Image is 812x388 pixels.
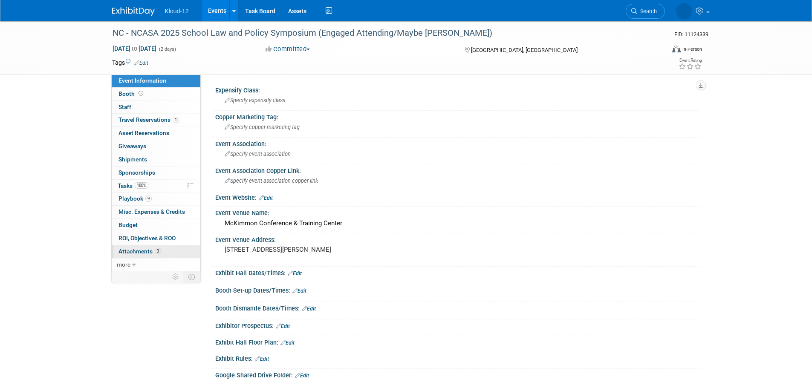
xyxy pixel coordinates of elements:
[118,182,148,189] span: Tasks
[135,182,148,189] span: 100%
[112,153,200,166] a: Shipments
[215,319,700,331] div: Exhibitor Prospectus:
[215,352,700,363] div: Exhibit Rules:
[225,151,291,157] span: Specify event association
[145,195,152,202] span: 9
[112,232,200,245] a: ROI, Objectives & ROO
[676,3,692,19] img: Kelli Martines
[672,46,681,52] img: Format-Inperson.png
[626,4,665,19] a: Search
[679,58,702,63] div: Event Rating
[118,116,179,123] span: Travel Reservations
[112,88,200,101] a: Booth
[112,101,200,114] a: Staff
[215,233,700,244] div: Event Venue Address:
[259,195,273,201] a: Edit
[215,111,700,121] div: Copper Marketing Tag:
[215,84,700,95] div: Expensify Class:
[130,45,139,52] span: to
[118,248,161,255] span: Attachments
[112,219,200,232] a: Budget
[118,156,147,163] span: Shipments
[118,143,146,149] span: Giveaways
[118,77,166,84] span: Event Information
[215,336,700,347] div: Exhibit Hall Floor Plan:
[165,8,189,14] span: Kloud-12
[302,306,316,312] a: Edit
[112,245,200,258] a: Attachments3
[118,169,155,176] span: Sponsorships
[615,44,702,57] div: Event Format
[112,127,200,140] a: Asset Reservations
[225,178,318,184] span: Specify event association copper link
[215,302,700,313] div: Booth Dismantle Dates/Times:
[112,193,200,205] a: Playbook9
[276,323,290,329] a: Edit
[168,271,183,282] td: Personalize Event Tab Strip
[110,26,652,41] div: NC - NCASA 2025 School Law and Policy Symposium (Engaged Attending/Maybe [PERSON_NAME])
[118,195,152,202] span: Playbook
[112,114,200,126] a: Travel Reservations1
[682,46,702,52] div: In-Person
[118,90,145,97] span: Booth
[117,261,130,268] span: more
[225,246,408,253] pre: [STREET_ADDRESS][PERSON_NAME]
[288,270,302,276] a: Edit
[215,138,700,148] div: Event Association:
[295,373,309,379] a: Edit
[215,164,700,175] div: Event Association Copper Link:
[134,60,148,66] a: Edit
[263,45,313,54] button: Committed
[112,167,200,179] a: Sponsorships
[112,75,200,87] a: Event Information
[155,248,161,254] span: 3
[112,140,200,153] a: Giveaways
[215,191,700,202] div: Event Website:
[225,124,300,130] span: Specify copper marketing tag
[222,217,694,230] div: McKimmon Conference & Training Center
[674,31,708,37] span: Event ID: 11124339
[112,45,157,52] span: [DATE] [DATE]
[112,206,200,218] a: Misc. Expenses & Credits
[215,369,700,380] div: Google Shared Drive Folder:
[280,340,295,346] a: Edit
[118,103,131,110] span: Staff
[118,129,169,136] span: Asset Reservations
[471,47,578,53] span: [GEOGRAPHIC_DATA], [GEOGRAPHIC_DATA]
[215,284,700,295] div: Booth Set-up Dates/Times:
[112,180,200,193] a: Tasks100%
[137,90,145,97] span: Booth not reserved yet
[225,97,285,103] span: Specify expensify class
[112,7,155,16] img: ExhibitDay
[255,356,269,362] a: Edit
[118,221,138,228] span: Budget
[183,271,200,282] td: Toggle Event Tabs
[215,207,700,217] div: Event Venue Name:
[158,46,176,52] span: (2 days)
[173,117,179,123] span: 1
[112,259,200,271] a: more
[215,267,700,278] div: Exhibit Hall Dates/Times:
[118,208,185,215] span: Misc. Expenses & Credits
[118,235,176,241] span: ROI, Objectives & ROO
[292,288,306,294] a: Edit
[112,58,148,67] td: Tags
[637,8,657,14] span: Search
